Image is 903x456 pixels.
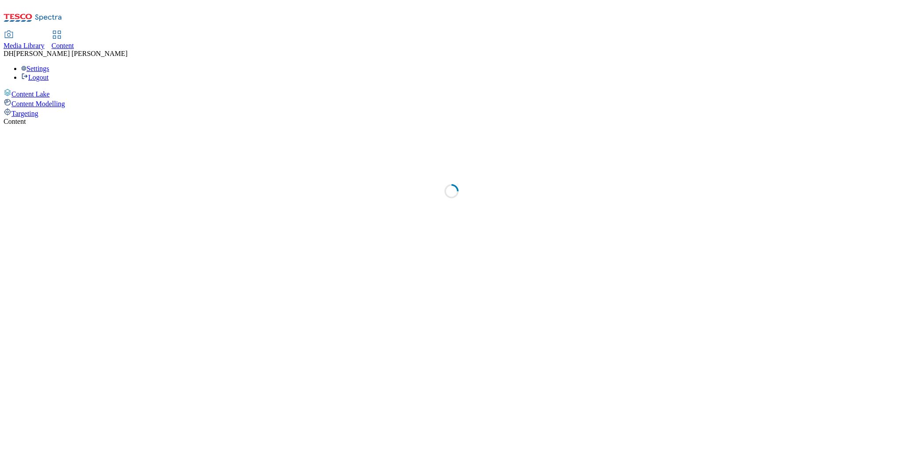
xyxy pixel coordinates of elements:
[21,65,49,72] a: Settings
[4,42,45,49] span: Media Library
[4,31,45,50] a: Media Library
[21,74,49,81] a: Logout
[52,42,74,49] span: Content
[11,100,65,108] span: Content Modelling
[4,50,14,57] span: DH
[4,98,899,108] a: Content Modelling
[4,118,899,126] div: Content
[4,89,899,98] a: Content Lake
[4,108,899,118] a: Targeting
[14,50,127,57] span: [PERSON_NAME] [PERSON_NAME]
[11,110,38,117] span: Targeting
[52,31,74,50] a: Content
[11,90,50,98] span: Content Lake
